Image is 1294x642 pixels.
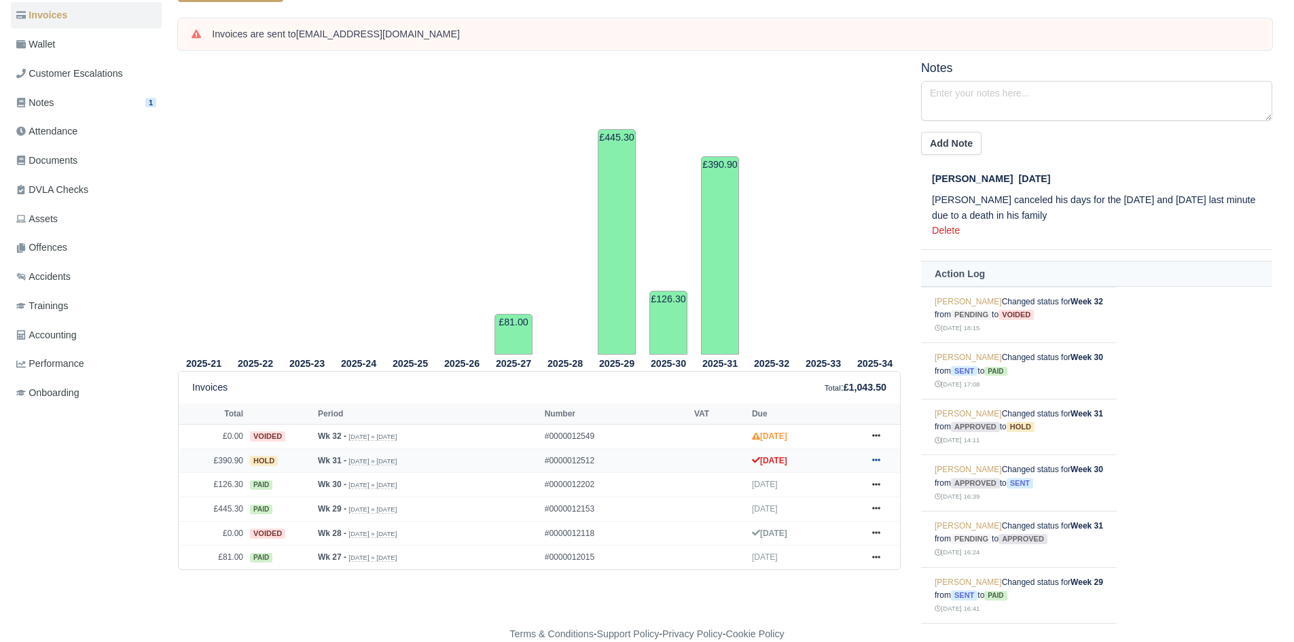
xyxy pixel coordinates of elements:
[935,380,980,388] small: [DATE] 17:08
[935,436,980,444] small: [DATE] 14:11
[951,478,1000,488] span: approved
[752,431,787,441] strong: [DATE]
[1007,478,1033,488] span: sent
[921,262,1272,287] th: Action Log
[16,124,77,139] span: Attendance
[16,66,123,82] span: Customer Escalations
[179,404,247,424] th: Total
[11,31,162,58] a: Wallet
[797,355,849,372] th: 2025-33
[296,29,460,39] strong: [EMAIL_ADDRESS][DOMAIN_NAME]
[145,98,156,108] span: 1
[16,385,79,401] span: Onboarding
[11,2,162,29] a: Invoices
[541,497,691,522] td: #0000012153
[932,225,960,236] a: Delete
[348,554,397,562] small: [DATE] » [DATE]
[935,493,980,500] small: [DATE] 16:39
[752,504,778,514] span: [DATE]
[951,590,977,601] span: sent
[1071,409,1103,418] strong: Week 31
[1071,297,1103,306] strong: Week 32
[825,380,886,395] div: :
[951,310,992,320] span: pending
[746,355,797,372] th: 2025-32
[649,291,687,355] td: £126.30
[509,628,593,639] a: Terms & Conditions
[11,234,162,261] a: Offences
[598,129,636,355] td: £445.30
[984,591,1007,601] span: paid
[212,28,1259,41] div: Invoices are sent to
[591,355,643,372] th: 2025-29
[179,497,247,522] td: £445.30
[318,529,346,538] strong: Wk 28 -
[16,7,67,23] span: Invoices
[752,456,787,465] strong: [DATE]
[11,206,162,232] a: Assets
[179,473,247,497] td: £126.30
[984,367,1007,376] span: paid
[281,355,333,372] th: 2025-23
[11,264,162,290] a: Accidents
[250,553,272,563] span: paid
[935,548,980,556] small: [DATE] 16:24
[541,425,691,449] td: #0000012549
[250,529,285,539] span: voided
[16,269,71,285] span: Accidents
[11,118,162,145] a: Attendance
[701,156,739,355] td: £390.90
[752,529,787,538] strong: [DATE]
[11,322,162,349] a: Accounting
[348,530,397,538] small: [DATE] » [DATE]
[11,351,162,377] a: Performance
[935,297,1002,306] a: [PERSON_NAME]
[935,465,1002,474] a: [PERSON_NAME]
[16,153,77,168] span: Documents
[825,384,841,392] small: Total
[250,456,278,466] span: hold
[691,404,749,424] th: VAT
[1007,422,1035,432] span: hold
[935,605,980,612] small: [DATE] 16:41
[935,324,980,332] small: [DATE] 18:15
[921,399,1117,455] td: Changed status for from to
[436,355,488,372] th: 2025-26
[999,310,1034,320] span: voided
[694,355,746,372] th: 2025-31
[11,147,162,174] a: Documents
[541,404,691,424] th: Number
[541,521,691,546] td: #0000012118
[348,457,397,465] small: [DATE] » [DATE]
[348,433,397,441] small: [DATE] » [DATE]
[318,480,346,489] strong: Wk 30 -
[179,448,247,473] td: £390.90
[921,61,1272,75] h5: Notes
[752,480,778,489] span: [DATE]
[192,382,228,393] h6: Invoices
[179,521,247,546] td: £0.00
[935,353,1002,362] a: [PERSON_NAME]
[488,355,539,372] th: 2025-27
[11,177,162,203] a: DVLA Checks
[495,314,533,355] td: £81.00
[844,382,886,393] strong: £1,043.50
[11,60,162,87] a: Customer Escalations
[643,355,694,372] th: 2025-30
[179,425,247,449] td: £0.00
[951,534,992,544] span: pending
[11,293,162,319] a: Trainings
[932,173,1013,184] span: [PERSON_NAME]
[178,355,230,372] th: 2025-21
[1071,353,1103,362] strong: Week 30
[999,534,1047,544] span: approved
[932,171,1272,187] div: [DATE]
[539,355,591,372] th: 2025-28
[1071,465,1103,474] strong: Week 30
[921,132,982,155] button: Add Note
[662,628,723,639] a: Privacy Policy
[921,343,1117,399] td: Changed status for from to
[541,473,691,497] td: #0000012202
[1049,484,1294,642] div: Chat Widget
[179,546,247,569] td: £81.00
